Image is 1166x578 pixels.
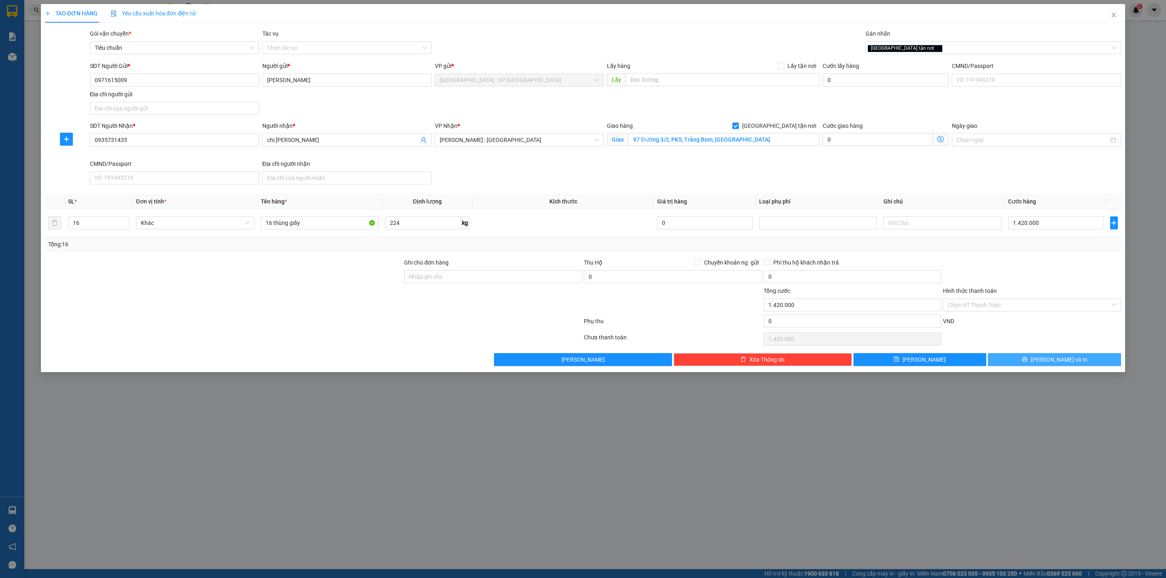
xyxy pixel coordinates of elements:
span: SL [68,198,74,205]
span: Chuyển khoản ng. gửi [701,258,762,267]
span: Hồ Chí Minh : Kho Quận 12 [440,134,599,146]
span: plus [60,136,72,142]
span: kg [461,216,469,229]
span: user-add [420,137,427,143]
span: Phí thu hộ khách nhận trả [770,258,842,267]
span: Mã đơn: HNHD1410250001 [3,49,126,60]
span: Giao hàng [607,123,633,129]
input: Cước lấy hàng [823,74,949,87]
div: CMND/Passport [952,61,1121,70]
div: Địa chỉ người nhận [262,159,432,168]
input: Giao tận nơi [628,133,819,146]
input: 0 [657,216,753,229]
span: Khác [141,217,249,229]
span: Hà Nội : VP Hà Đông [440,74,599,86]
button: Close [1102,4,1125,27]
span: Lấy hàng [607,63,630,69]
span: Xóa Thông tin [749,355,785,364]
div: Người gửi [262,61,432,70]
div: Địa chỉ người gửi [90,90,259,99]
span: [PERSON_NAME] [902,355,946,364]
input: Ghi Chú [883,216,1002,229]
span: Giá trị hàng [657,198,687,205]
span: Lấy tận nơi [784,61,819,70]
span: Tên hàng [261,198,287,205]
th: Ghi chú [880,194,1005,210]
label: Cước giao hàng [823,123,863,129]
span: Cước hàng [1008,198,1036,205]
span: [GEOGRAPHIC_DATA] tận nơi [739,121,819,130]
strong: PHIẾU DÁN LÊN HÀNG [54,4,160,15]
input: Địa chỉ của người gửi [90,102,259,115]
button: delete [48,216,61,229]
label: Gán nhãn [866,30,890,37]
button: deleteXóa Thông tin [674,353,852,366]
span: dollar-circle [937,136,944,142]
span: close [935,46,939,50]
button: [PERSON_NAME] [494,353,672,366]
div: VP gửi [435,61,604,70]
span: plus [1111,220,1117,226]
div: SĐT Người Gửi [90,61,259,70]
span: Giao [607,133,628,146]
span: Thu Hộ [584,259,602,266]
span: [PERSON_NAME] [562,355,605,364]
th: Loại phụ phí [756,194,881,210]
span: TẠO ĐƠN HÀNG [45,10,98,17]
span: Ngày in phiếu: 09:40 ngày [51,16,163,25]
strong: CSKH: [22,28,43,34]
span: CÔNG TY TNHH CHUYỂN PHÁT NHANH BẢO AN [70,28,149,42]
span: [PHONE_NUMBER] [3,28,62,42]
input: Địa chỉ của người nhận [262,171,432,184]
input: Cước giao hàng [823,133,933,146]
div: CMND/Passport [90,159,259,168]
input: VD: Bàn, Ghế [261,216,379,229]
span: Tổng cước [764,288,790,294]
input: Dọc đường [626,73,819,86]
span: Kích thước [549,198,577,205]
label: Tác vụ [262,30,279,37]
div: Phụ thu [583,317,763,331]
div: Người nhận [262,121,432,130]
span: VP Nhận [435,123,457,129]
button: plus [60,133,73,146]
span: [GEOGRAPHIC_DATA] tận nơi [868,45,943,52]
span: save [894,356,899,363]
button: printer[PERSON_NAME] và In [988,353,1121,366]
span: [PERSON_NAME] và In [1031,355,1087,364]
div: SĐT Người Nhận [90,121,259,130]
label: Hình thức thanh toán [943,288,997,294]
div: Chưa thanh toán [583,333,763,347]
span: delete [740,356,746,363]
span: VND [943,318,954,324]
label: Ngày giao [952,123,977,129]
span: Yêu cầu xuất hóa đơn điện tử [111,10,196,17]
span: Tiêu chuẩn [95,42,254,54]
span: close [1111,12,1117,18]
div: Tổng: 16 [48,240,449,249]
span: printer [1022,356,1028,363]
label: Ghi chú đơn hàng [404,259,449,266]
span: Định lượng [413,198,442,205]
img: icon [111,11,117,17]
span: Gói vận chuyển [90,30,131,37]
span: plus [45,11,51,16]
button: save[PERSON_NAME] [853,353,987,366]
input: Ghi chú đơn hàng [404,270,582,283]
label: Cước lấy hàng [823,63,859,69]
span: Đơn vị tính [136,198,166,205]
button: plus [1110,216,1118,229]
span: Lấy [607,73,626,86]
input: Ngày giao [957,136,1109,144]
